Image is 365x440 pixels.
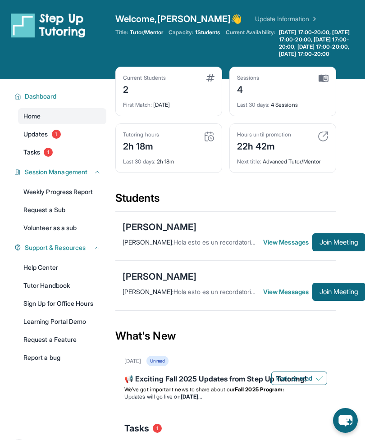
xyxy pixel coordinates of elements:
[123,238,173,246] span: [PERSON_NAME] :
[18,349,106,366] a: Report a bug
[11,13,86,38] img: logo
[237,96,328,109] div: 4 Sessions
[123,131,159,138] div: Tutoring hours
[18,295,106,312] a: Sign Up for Office Hours
[124,373,327,386] div: 📢 Exciting Fall 2025 Updates from Step Up Tutoring!
[23,130,48,139] span: Updates
[169,29,193,36] span: Capacity:
[271,372,327,385] button: Mark as read
[237,74,260,82] div: Sessions
[237,153,328,165] div: Advanced Tutor/Mentor
[277,29,365,58] a: [DATE] 17:00-20:00, [DATE] 17:00-20:00, [DATE] 17:00-20:00, [DATE] 17:00-20:00, [DATE] 17:00-20:00
[309,14,318,23] img: Chevron Right
[206,74,214,82] img: card
[123,158,155,165] span: Last 30 days :
[25,243,86,252] span: Support & Resources
[18,144,106,160] a: Tasks1
[319,289,358,295] span: Join Meeting
[123,96,214,109] div: [DATE]
[123,221,196,233] div: [PERSON_NAME]
[237,82,260,96] div: 4
[124,422,149,435] span: Tasks
[237,158,261,165] span: Next title :
[18,220,106,236] a: Volunteer as a sub
[123,288,173,295] span: [PERSON_NAME] :
[123,82,166,96] div: 2
[115,13,242,25] span: Welcome, [PERSON_NAME] 👋
[25,168,87,177] span: Session Management
[21,168,101,177] button: Session Management
[237,131,291,138] div: Hours until promotion
[237,138,291,153] div: 22h 42m
[52,130,61,139] span: 1
[18,313,106,330] a: Learning Portal Demo
[123,138,159,153] div: 2h 18m
[124,358,141,365] div: [DATE]
[195,29,220,36] span: 1 Students
[279,29,363,58] span: [DATE] 17:00-20:00, [DATE] 17:00-20:00, [DATE] 17:00-20:00, [DATE] 17:00-20:00, [DATE] 17:00-20:00
[181,393,202,400] strong: [DATE]
[319,74,328,82] img: card
[18,108,106,124] a: Home
[18,277,106,294] a: Tutor Handbook
[153,424,162,433] span: 1
[124,386,235,393] span: We’ve got important news to share about our
[123,270,196,283] div: [PERSON_NAME]
[123,153,214,165] div: 2h 18m
[235,386,284,393] strong: Fall 2025 Program:
[18,184,106,200] a: Weekly Progress Report
[319,240,358,245] span: Join Meeting
[44,148,53,157] span: 1
[130,29,163,36] span: Tutor/Mentor
[124,393,327,400] li: Updates will go live on
[21,243,101,252] button: Support & Resources
[18,202,106,218] a: Request a Sub
[18,259,106,276] a: Help Center
[237,101,269,108] span: Last 30 days :
[123,74,166,82] div: Current Students
[275,374,312,383] span: Mark as read
[23,148,40,157] span: Tasks
[115,191,336,211] div: Students
[263,287,312,296] span: View Messages
[226,29,275,58] span: Current Availability:
[318,131,328,142] img: card
[204,131,214,142] img: card
[115,316,336,356] div: What's New
[123,101,152,108] span: First Match :
[25,92,57,101] span: Dashboard
[316,375,323,382] img: Mark as read
[18,126,106,142] a: Updates1
[333,408,358,433] button: chat-button
[115,29,128,36] span: Title:
[263,238,312,247] span: View Messages
[255,14,318,23] a: Update Information
[18,331,106,348] a: Request a Feature
[21,92,101,101] button: Dashboard
[23,112,41,121] span: Home
[146,356,168,366] div: Unread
